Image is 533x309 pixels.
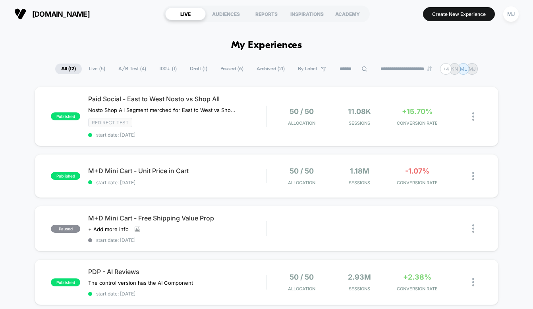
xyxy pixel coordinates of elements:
img: end [427,66,432,71]
span: start date: [DATE] [88,180,266,185]
span: 1.18M [350,167,369,175]
span: A/B Test ( 4 ) [112,64,152,74]
span: Redirect Test [88,118,132,127]
span: Allocation [288,286,315,292]
img: close [472,278,474,286]
span: Archived ( 21 ) [251,64,291,74]
span: PDP - AI Reviews [88,268,266,276]
p: ML [460,66,467,72]
div: INSPIRATIONS [287,8,327,20]
div: LIVE [165,8,206,20]
p: KN [451,66,458,72]
span: All ( 12 ) [55,64,82,74]
span: +2.38% [403,273,431,281]
p: MJ [469,66,476,72]
span: Draft ( 1 ) [184,64,213,74]
span: -1.07% [405,167,429,175]
img: close [472,224,474,233]
div: AUDIENCES [206,8,246,20]
span: 50 / 50 [290,107,314,116]
span: The control version has the AI Component [88,280,193,286]
span: Allocation [288,180,315,185]
span: Sessions [332,120,386,126]
span: 50 / 50 [290,167,314,175]
span: 100% ( 1 ) [153,64,183,74]
img: Visually logo [14,8,26,20]
span: published [51,112,80,120]
span: published [51,172,80,180]
span: Sessions [332,180,386,185]
span: M+D Mini Cart - Free Shipping Value Prop [88,214,266,222]
span: Nosto Shop All Segment merched for East to West vs Shop All Standard [88,107,236,113]
button: MJ [501,6,521,22]
span: [DOMAIN_NAME] [32,10,90,18]
span: Allocation [288,120,315,126]
button: [DOMAIN_NAME] [12,8,92,20]
img: close [472,112,474,121]
div: ACADEMY [327,8,368,20]
div: + 4 [440,63,452,75]
span: CONVERSION RATE [390,286,444,292]
span: Paid Social - East to West Nosto vs Shop All [88,95,266,103]
span: 2.93M [348,273,371,281]
button: Create New Experience [423,7,495,21]
span: start date: [DATE] [88,237,266,243]
h1: My Experiences [231,40,302,51]
span: +15.70% [402,107,433,116]
span: Live ( 5 ) [83,64,111,74]
span: Sessions [332,286,386,292]
span: start date: [DATE] [88,132,266,138]
span: CONVERSION RATE [390,120,444,126]
span: published [51,278,80,286]
span: paused [51,225,80,233]
span: start date: [DATE] [88,291,266,297]
img: close [472,172,474,180]
span: + Add more info [88,226,129,232]
span: M+D Mini Cart - Unit Price in Cart [88,167,266,175]
span: CONVERSION RATE [390,180,444,185]
div: REPORTS [246,8,287,20]
span: By Label [298,66,317,72]
span: 50 / 50 [290,273,314,281]
span: 11.08k [348,107,371,116]
div: MJ [503,6,519,22]
span: Paused ( 6 ) [214,64,249,74]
